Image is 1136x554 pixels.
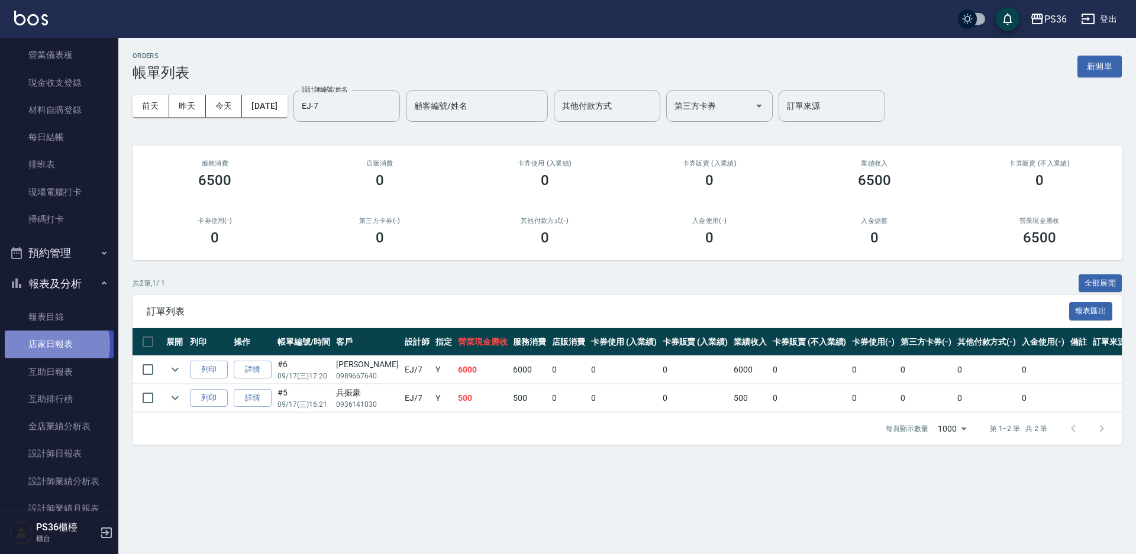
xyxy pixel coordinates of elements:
th: 服務消費 [510,328,549,356]
h3: 6500 [1023,229,1056,246]
a: 排班表 [5,151,114,178]
h2: 業績收入 [806,160,943,167]
button: 新開單 [1077,56,1122,77]
button: PS36 [1025,7,1072,31]
td: 0 [954,356,1019,384]
a: 營業儀表板 [5,41,114,69]
th: 其他付款方式(-) [954,328,1019,356]
h3: 帳單列表 [133,64,189,81]
a: 掃碼打卡 [5,206,114,233]
p: 共 2 筆, 1 / 1 [133,278,165,289]
th: 業績收入 [731,328,770,356]
p: 0936141030 [336,399,399,410]
td: 6000 [510,356,549,384]
p: 0989667640 [336,371,399,381]
td: 0 [770,384,849,412]
div: 兵振豪 [336,387,399,399]
a: 店家日報表 [5,331,114,358]
div: [PERSON_NAME] [336,358,399,371]
label: 設計師編號/姓名 [302,85,348,94]
div: 1000 [933,413,971,445]
td: 0 [549,356,588,384]
h2: 營業現金應收 [971,217,1108,225]
button: 預約管理 [5,238,114,268]
th: 帳單編號/時間 [275,328,333,356]
td: 500 [455,384,511,412]
td: #5 [275,384,333,412]
th: 展開 [163,328,187,356]
th: 卡券販賣 (入業績) [660,328,731,356]
h3: 0 [376,172,384,189]
a: 材料自購登錄 [5,96,114,124]
h2: 卡券販賣 (入業績) [641,160,778,167]
td: 0 [588,356,660,384]
button: 列印 [190,389,228,407]
h2: 卡券販賣 (不入業績) [971,160,1108,167]
h2: 其他付款方式(-) [476,217,613,225]
h2: ORDERS [133,52,189,60]
h2: 入金儲值 [806,217,943,225]
p: 第 1–2 筆 共 2 筆 [990,423,1047,434]
p: 09/17 (三) 16:21 [277,399,330,410]
td: EJ /7 [402,356,433,384]
a: 每日結帳 [5,124,114,151]
button: 報表及分析 [5,268,114,299]
a: 報表目錄 [5,303,114,331]
td: 0 [549,384,588,412]
p: 櫃台 [36,533,96,544]
button: 全部展開 [1079,274,1122,293]
td: 500 [731,384,770,412]
a: 新開單 [1077,60,1122,72]
a: 設計師業績月報表 [5,495,114,522]
a: 互助日報表 [5,358,114,385]
h2: 入金使用(-) [641,217,778,225]
th: 入金使用(-) [1019,328,1067,356]
img: Logo [14,11,48,25]
a: 設計師日報表 [5,440,114,467]
td: 0 [849,356,898,384]
h2: 卡券使用 (入業績) [476,160,613,167]
th: 訂單來源 [1090,328,1129,356]
button: Open [750,96,769,115]
td: Y [433,356,455,384]
h3: 0 [541,172,549,189]
td: 0 [898,384,954,412]
td: 0 [1019,356,1067,384]
h3: 0 [705,172,714,189]
a: 設計師業績分析表 [5,468,114,495]
h3: 0 [1035,172,1044,189]
th: 列印 [187,328,231,356]
p: 09/17 (三) 17:20 [277,371,330,381]
a: 現場電腦打卡 [5,179,114,206]
td: 0 [954,384,1019,412]
a: 現金收支登錄 [5,69,114,96]
button: 報表匯出 [1069,302,1113,320]
td: 0 [660,384,731,412]
img: Person [9,521,33,545]
h3: 0 [705,229,714,246]
button: 前天 [133,95,169,117]
th: 卡券販賣 (不入業績) [770,328,849,356]
td: Y [433,384,455,412]
a: 互助排行榜 [5,385,114,413]
h3: 6500 [858,172,891,189]
p: 每頁顯示數量 [886,423,928,434]
td: 0 [588,384,660,412]
h3: 0 [376,229,384,246]
th: 操作 [231,328,275,356]
h2: 店販消費 [312,160,448,167]
th: 客戶 [333,328,402,356]
a: 詳情 [234,361,272,379]
td: 0 [1019,384,1067,412]
th: 營業現金應收 [455,328,511,356]
div: PS36 [1044,12,1067,27]
th: 指定 [433,328,455,356]
a: 全店業績分析表 [5,413,114,440]
th: 卡券使用 (入業績) [588,328,660,356]
button: 登出 [1076,8,1122,30]
h2: 卡券使用(-) [147,217,283,225]
button: [DATE] [242,95,287,117]
button: expand row [166,361,184,378]
a: 詳情 [234,389,272,407]
td: 6000 [731,356,770,384]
